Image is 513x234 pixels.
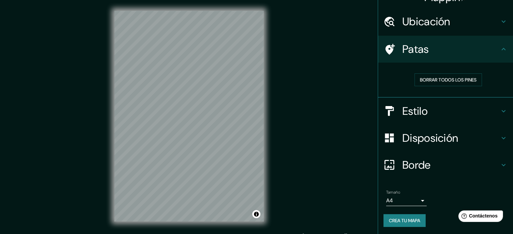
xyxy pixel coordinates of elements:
[386,195,427,206] div: A4
[389,218,420,224] font: Crea tu mapa
[420,77,477,83] font: Borrar todos los pines
[386,197,393,204] font: A4
[402,131,458,145] font: Disposición
[453,208,506,227] iframe: Lanzador de widgets de ayuda
[378,98,513,125] div: Estilo
[415,73,482,86] button: Borrar todos los pines
[383,214,426,227] button: Crea tu mapa
[402,42,429,56] font: Patas
[378,152,513,178] div: Borde
[252,210,260,218] button: Activar o desactivar atribución
[378,36,513,63] div: Patas
[378,8,513,35] div: Ubicación
[402,14,450,29] font: Ubicación
[378,125,513,152] div: Disposición
[402,158,431,172] font: Borde
[402,104,428,118] font: Estilo
[114,11,264,222] canvas: Mapa
[386,190,400,195] font: Tamaño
